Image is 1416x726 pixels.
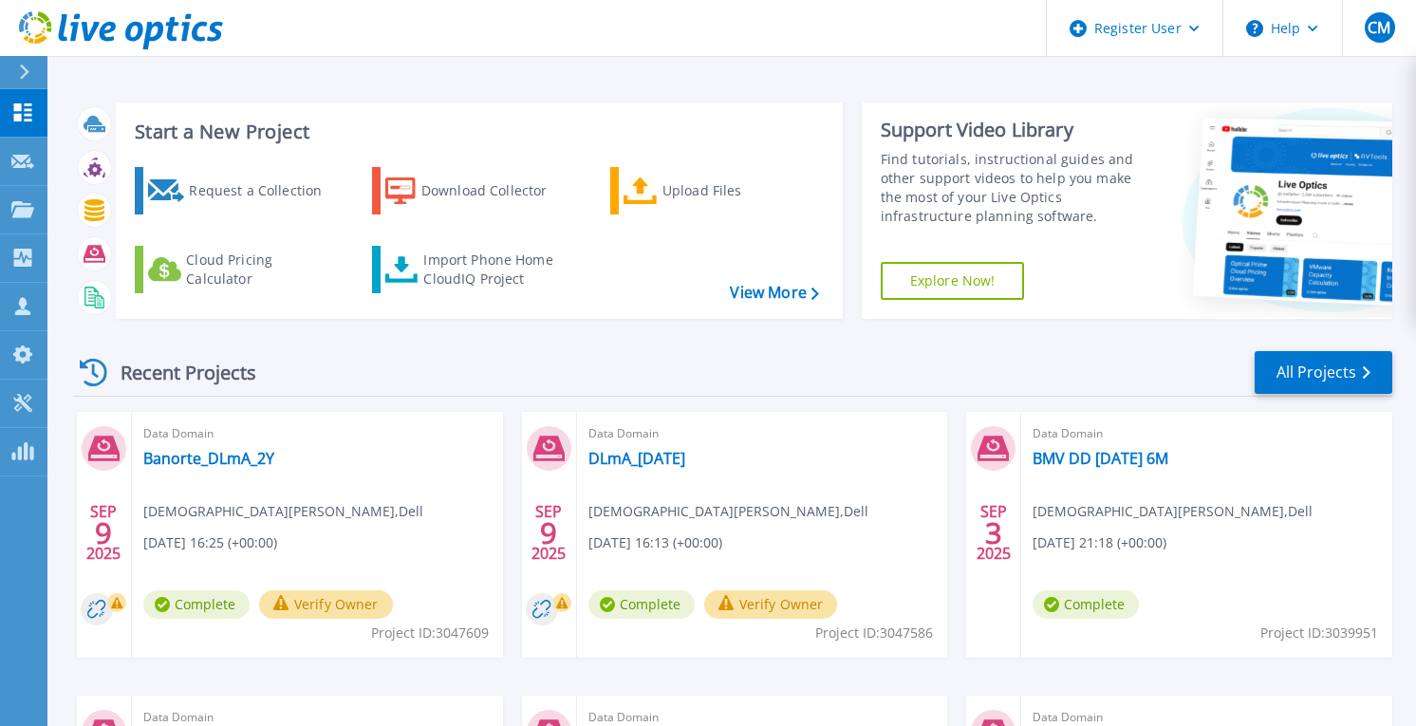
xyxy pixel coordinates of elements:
span: Complete [1033,590,1139,619]
span: Data Domain [143,423,492,444]
a: Upload Files [610,167,822,214]
span: CM [1368,20,1390,35]
div: Import Phone Home CloudIQ Project [423,251,571,289]
span: Complete [588,590,695,619]
a: Banorte_DLmA_2Y [143,449,274,468]
div: SEP 2025 [976,498,1012,568]
span: 3 [985,525,1002,541]
div: SEP 2025 [531,498,567,568]
h3: Start a New Project [135,121,818,142]
span: Project ID: 3047586 [815,623,933,643]
span: 9 [95,525,112,541]
div: Request a Collection [189,172,341,210]
button: Verify Owner [259,590,393,619]
span: [DEMOGRAPHIC_DATA][PERSON_NAME] , Dell [1033,501,1313,522]
div: SEP 2025 [85,498,121,568]
div: Recent Projects [73,349,282,396]
div: Upload Files [662,172,814,210]
div: Find tutorials, instructional guides and other support videos to help you make the most of your L... [881,150,1146,226]
span: Complete [143,590,250,619]
div: Download Collector [421,172,573,210]
div: Support Video Library [881,118,1146,142]
span: [DEMOGRAPHIC_DATA][PERSON_NAME] , Dell [143,501,423,522]
span: Data Domain [1033,423,1381,444]
button: Verify Owner [704,590,838,619]
span: 9 [540,525,557,541]
a: Download Collector [372,167,584,214]
a: DLmA_[DATE] [588,449,685,468]
span: [DATE] 16:25 (+00:00) [143,532,277,553]
a: BMV DD [DATE] 6M [1033,449,1168,468]
span: [DEMOGRAPHIC_DATA][PERSON_NAME] , Dell [588,501,868,522]
span: [DATE] 21:18 (+00:00) [1033,532,1166,553]
span: Data Domain [588,423,937,444]
a: Explore Now! [881,262,1025,300]
span: Project ID: 3039951 [1260,623,1378,643]
span: Project ID: 3047609 [371,623,489,643]
div: Cloud Pricing Calculator [186,251,338,289]
a: View More [730,284,818,302]
a: All Projects [1255,351,1392,394]
a: Request a Collection [135,167,346,214]
a: Cloud Pricing Calculator [135,246,346,293]
span: [DATE] 16:13 (+00:00) [588,532,722,553]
